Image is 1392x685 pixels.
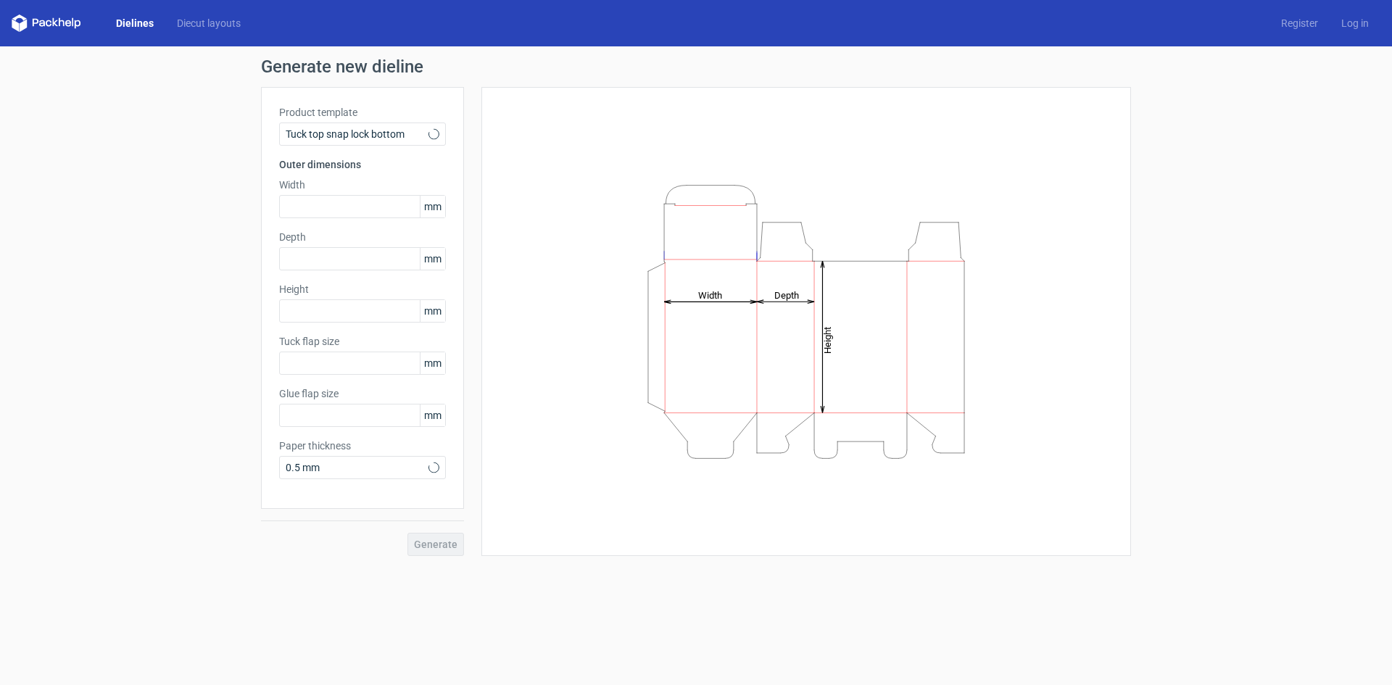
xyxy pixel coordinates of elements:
label: Product template [279,105,446,120]
h1: Generate new dieline [261,58,1131,75]
tspan: Width [698,289,722,300]
span: Tuck top snap lock bottom [286,127,428,141]
label: Tuck flap size [279,334,446,349]
label: Width [279,178,446,192]
span: mm [420,248,445,270]
h3: Outer dimensions [279,157,446,172]
tspan: Height [822,326,833,353]
label: Height [279,282,446,296]
a: Diecut layouts [165,16,252,30]
a: Dielines [104,16,165,30]
label: Glue flap size [279,386,446,401]
a: Register [1269,16,1330,30]
span: 0.5 mm [286,460,428,475]
tspan: Depth [774,289,799,300]
a: Log in [1330,16,1380,30]
span: mm [420,196,445,217]
span: mm [420,404,445,426]
span: mm [420,352,445,374]
span: mm [420,300,445,322]
label: Paper thickness [279,439,446,453]
label: Depth [279,230,446,244]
